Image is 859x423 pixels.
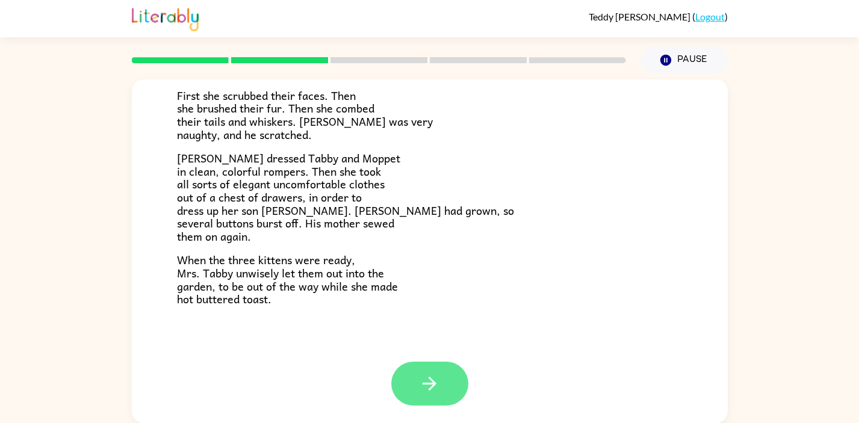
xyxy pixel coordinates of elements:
img: Literably [132,5,199,31]
span: Teddy [PERSON_NAME] [589,11,692,22]
span: First she scrubbed their faces. Then she brushed their fur. Then she combed their tails and whisk... [177,87,433,143]
span: [PERSON_NAME] dressed Tabby and Moppet in clean, colorful rompers. Then she took all sorts of ele... [177,149,514,245]
button: Pause [640,46,728,74]
a: Logout [695,11,725,22]
span: When the three kittens were ready, Mrs. Tabby unwisely let them out into the garden, to be out of... [177,251,398,307]
div: ( ) [589,11,728,22]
